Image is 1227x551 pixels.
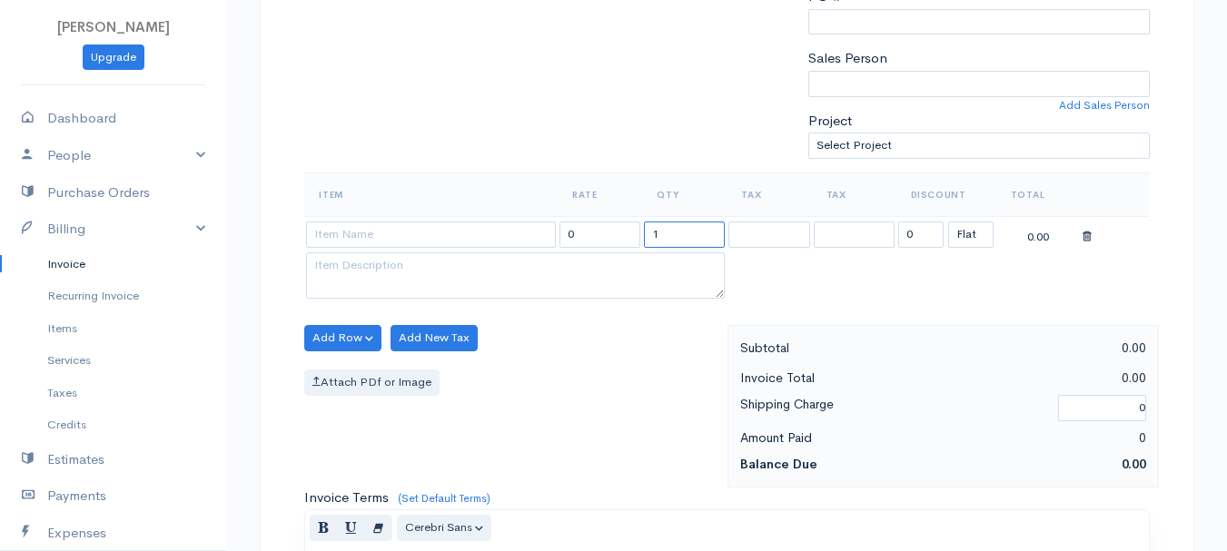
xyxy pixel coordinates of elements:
[398,491,490,506] a: (Set Default Terms)
[1122,456,1146,472] span: 0.00
[405,519,472,535] span: Cerebri Sans
[731,427,944,449] div: Amount Paid
[364,515,392,541] button: Remove Font Style (CTRL+\)
[896,172,996,216] th: Discount
[337,515,365,541] button: Underline (CTRL+U)
[731,367,944,389] div: Invoice Total
[304,369,440,396] label: Attach PDf or Image
[996,172,1081,216] th: Total
[740,456,817,472] strong: Balance Due
[998,223,1079,246] div: 0.00
[306,221,556,248] input: Item Name
[727,172,811,216] th: Tax
[808,48,887,69] label: Sales Person
[731,337,944,359] div: Subtotal
[558,172,642,216] th: Rate
[304,325,381,351] button: Add Row
[943,427,1155,449] div: 0
[83,44,144,71] a: Upgrade
[397,515,491,541] button: Font Family
[943,367,1155,389] div: 0.00
[1059,97,1150,113] a: Add Sales Person
[304,172,558,216] th: Item
[943,337,1155,359] div: 0.00
[731,393,1050,423] div: Shipping Charge
[808,111,852,132] label: Project
[57,18,170,35] span: [PERSON_NAME]
[310,515,338,541] button: Bold (CTRL+B)
[642,172,727,216] th: Qty
[812,172,896,216] th: Tax
[304,487,389,508] label: Invoice Terms
[391,325,478,351] button: Add New Tax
